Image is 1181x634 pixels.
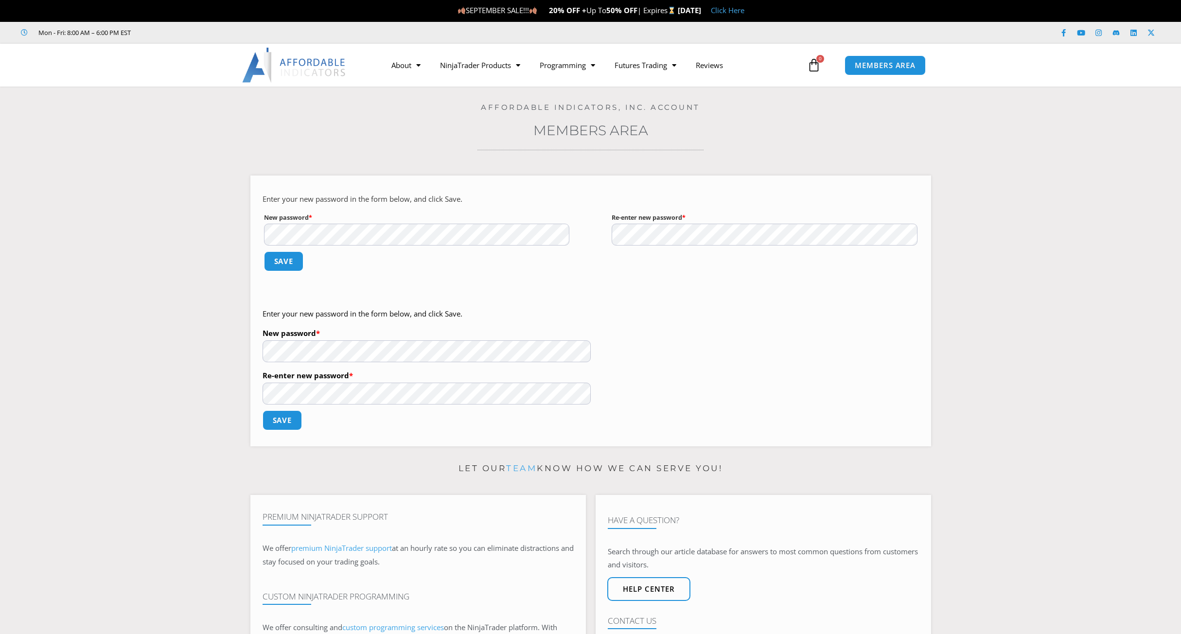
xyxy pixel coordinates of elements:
[382,54,430,76] a: About
[144,28,290,37] iframe: Customer reviews powered by Trustpilot
[506,463,537,473] a: team
[458,7,465,14] img: 🍂
[845,55,926,75] a: MEMBERS AREA
[264,251,304,271] button: Save
[686,54,733,76] a: Reviews
[607,577,690,601] a: Help center
[263,326,591,340] label: New password
[711,5,744,15] a: Click Here
[264,211,570,224] label: New password
[606,5,637,15] strong: 50% OFF
[608,515,919,525] h4: Have A Question?
[263,543,291,553] span: We offer
[678,5,701,15] strong: [DATE]
[458,5,678,15] span: SEPTEMBER SALE!!! Up To | Expires
[430,54,530,76] a: NinjaTrader Products
[481,103,700,112] a: Affordable Indicators, Inc. Account
[342,622,444,632] a: custom programming services
[242,48,347,83] img: LogoAI | Affordable Indicators – NinjaTrader
[263,193,919,206] p: Enter your new password in the form below, and click Save.
[382,54,805,76] nav: Menu
[36,27,131,38] span: Mon - Fri: 8:00 AM – 6:00 PM EST
[668,7,675,14] img: ⌛
[250,461,931,476] p: Let our know how we can serve you!
[608,545,919,572] p: Search through our article database for answers to most common questions from customers and visit...
[263,543,574,566] span: at an hourly rate so you can eliminate distractions and stay focused on your trading goals.
[608,616,919,626] h4: Contact Us
[263,512,574,522] h4: Premium NinjaTrader Support
[263,410,302,430] button: Save
[530,54,605,76] a: Programming
[263,622,444,632] span: We offer consulting and
[855,62,916,69] span: MEMBERS AREA
[793,51,835,79] a: 0
[549,5,586,15] strong: 20% OFF +
[291,543,392,553] a: premium NinjaTrader support
[263,307,591,321] p: Enter your new password in the form below, and click Save.
[263,368,591,383] label: Re-enter new password
[605,54,686,76] a: Futures Trading
[816,55,824,63] span: 0
[529,7,537,14] img: 🍂
[533,122,648,139] a: Members Area
[612,211,917,224] label: Re-enter new password
[263,592,574,601] h4: Custom NinjaTrader Programming
[623,585,675,593] span: Help center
